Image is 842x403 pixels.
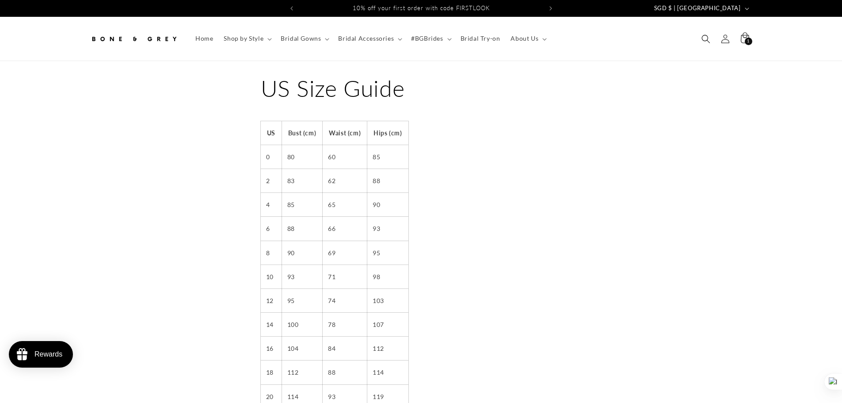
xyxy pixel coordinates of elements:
span: About Us [511,35,538,42]
td: 10 [261,265,282,288]
td: 84 [323,337,367,361]
td: 88 [367,169,408,192]
td: 93 [282,265,322,288]
span: Bridal Accessories [338,35,394,42]
span: SGD $ | [GEOGRAPHIC_DATA] [654,4,741,13]
span: Shop by Style [224,35,263,42]
td: 100 [282,313,322,337]
td: 103 [367,288,408,312]
summary: Shop by Style [218,29,275,48]
td: 85 [282,193,322,217]
td: 6 [261,217,282,241]
td: 90 [367,193,408,217]
td: 60 [323,145,367,169]
span: Home [195,35,213,42]
div: Rewards [34,350,62,358]
span: #BGBrides [411,35,443,42]
td: 18 [261,361,282,384]
th: Waist (cm) [323,121,367,145]
summary: Search [696,29,716,49]
summary: #BGBrides [406,29,455,48]
td: 90 [282,241,322,265]
td: 0 [261,145,282,169]
a: Bridal Try-on [455,29,506,48]
td: 98 [367,265,408,288]
h1: US Size Guide [261,73,582,104]
td: 8 [261,241,282,265]
td: 88 [282,217,322,241]
th: Bust (cm) [282,121,322,145]
td: 88 [323,361,367,384]
td: 83 [282,169,322,192]
a: Bone and Grey Bridal [86,26,181,52]
summary: Bridal Accessories [333,29,406,48]
td: 95 [282,288,322,312]
td: 104 [282,337,322,361]
span: 10% off your first order with code FIRSTLOOK [353,4,490,12]
th: Hips (cm) [367,121,408,145]
td: 78 [323,313,367,337]
td: 66 [323,217,367,241]
span: Bridal Try-on [461,35,500,42]
td: 95 [367,241,408,265]
td: 80 [282,145,322,169]
summary: About Us [505,29,550,48]
td: 112 [282,361,322,384]
span: 1 [747,38,750,45]
td: 4 [261,193,282,217]
a: Home [190,29,218,48]
td: 93 [367,217,408,241]
summary: Bridal Gowns [275,29,333,48]
td: 62 [323,169,367,192]
td: 16 [261,337,282,361]
img: Bone and Grey Bridal [90,29,178,49]
th: US [261,121,282,145]
td: 85 [367,145,408,169]
td: 114 [367,361,408,384]
td: 2 [261,169,282,192]
td: 69 [323,241,367,265]
td: 112 [367,337,408,361]
td: 74 [323,288,367,312]
td: 65 [323,193,367,217]
td: 107 [367,313,408,337]
span: Bridal Gowns [281,35,321,42]
td: 71 [323,265,367,288]
td: 14 [261,313,282,337]
td: 12 [261,288,282,312]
